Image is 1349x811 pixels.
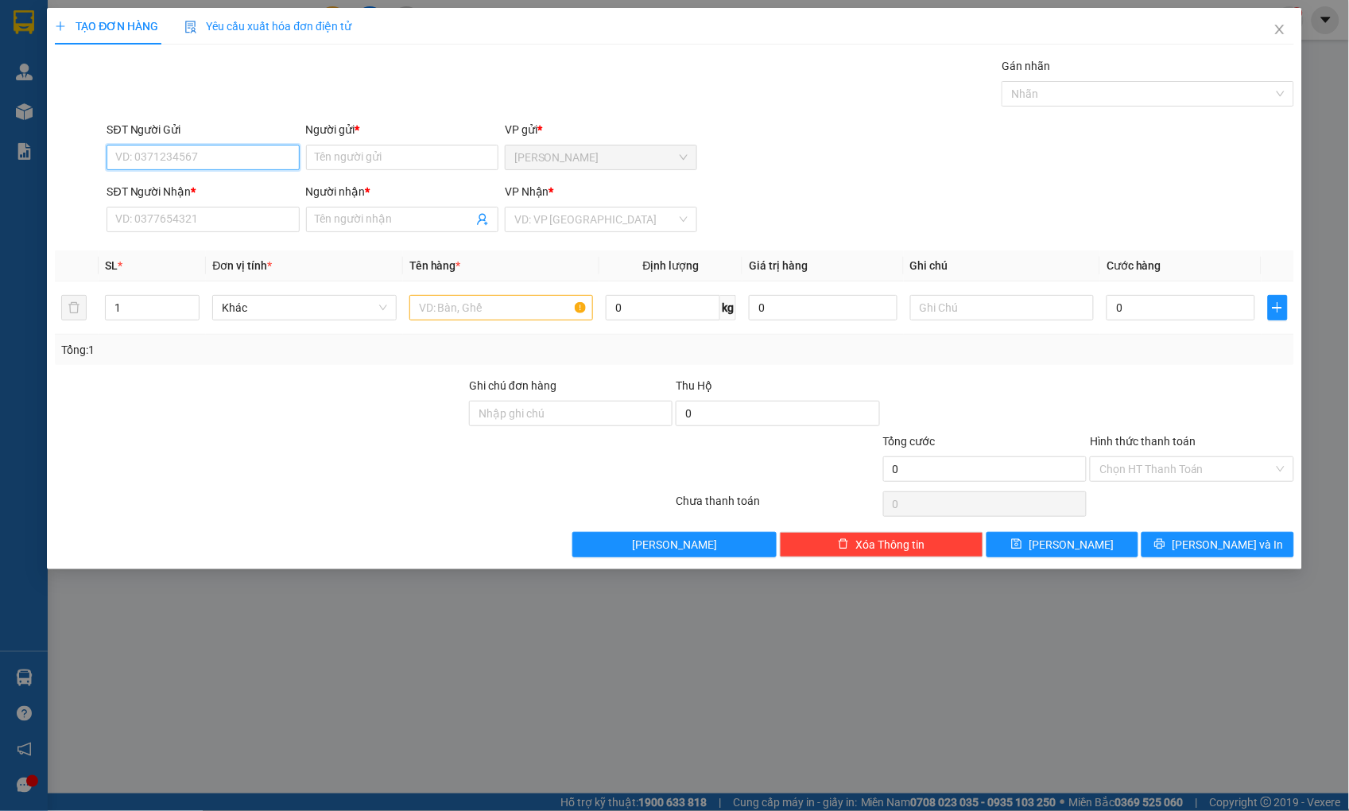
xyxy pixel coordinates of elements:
label: Ghi chú đơn hàng [469,379,556,392]
span: [PERSON_NAME] [632,536,717,553]
span: printer [1154,538,1165,551]
img: icon [184,21,197,33]
span: Xóa Thông tin [855,536,925,553]
span: Khác [222,296,386,320]
span: SL [105,259,118,272]
span: Cước hàng [1107,259,1161,272]
span: Đơn vị tính [212,259,272,272]
span: save [1011,538,1022,551]
span: [PERSON_NAME] và In [1172,536,1283,553]
span: TẠO ĐƠN HÀNG [55,20,158,33]
span: close [1273,23,1286,36]
button: plus [1268,295,1288,320]
span: Thu Hộ [676,379,712,392]
span: delete [838,538,849,551]
button: printer[PERSON_NAME] và In [1142,532,1293,557]
div: VP gửi [505,121,697,138]
button: save[PERSON_NAME] [987,532,1138,557]
span: plus [1269,301,1287,314]
input: Ghi chú đơn hàng [469,401,673,426]
input: VD: Bàn, Ghế [409,295,593,320]
div: SĐT Người Nhận [107,183,299,200]
div: SĐT Người Gửi [107,121,299,138]
button: deleteXóa Thông tin [780,532,983,557]
button: delete [61,295,87,320]
label: Gán nhãn [1002,60,1050,72]
span: Định lượng [643,259,700,272]
th: Ghi chú [904,250,1100,281]
button: Close [1258,8,1302,52]
span: Tổng cước [883,435,936,448]
div: Người nhận [306,183,498,200]
span: user-add [476,213,489,226]
input: 0 [749,295,897,320]
div: Tổng: 1 [61,341,521,359]
span: plus [55,21,66,32]
div: Người gửi [306,121,498,138]
label: Hình thức thanh toán [1090,435,1196,448]
span: VP Nhận [505,185,549,198]
span: Cam Đức [514,146,688,169]
button: [PERSON_NAME] [572,532,776,557]
span: Yêu cầu xuất hóa đơn điện tử [184,20,352,33]
input: Ghi Chú [910,295,1094,320]
span: kg [720,295,736,320]
span: [PERSON_NAME] [1029,536,1114,553]
span: Tên hàng [409,259,461,272]
div: Chưa thanh toán [674,492,881,520]
span: Giá trị hàng [749,259,808,272]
